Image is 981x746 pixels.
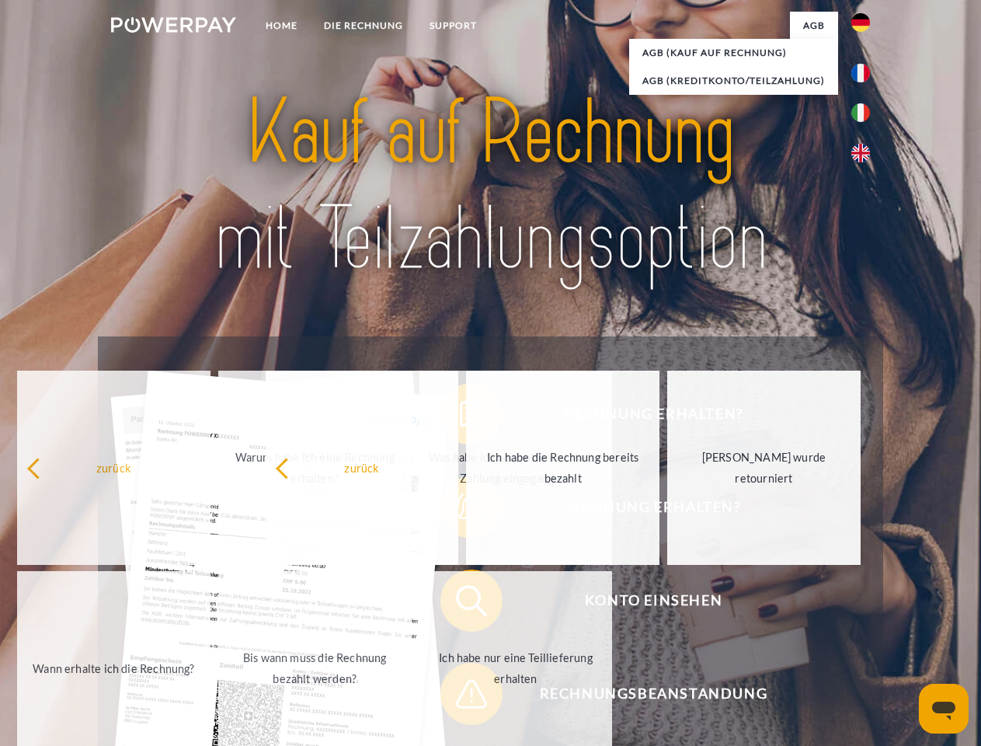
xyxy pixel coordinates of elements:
span: Konto einsehen [463,570,844,632]
img: de [851,13,870,32]
div: Bis wann muss die Rechnung bezahlt werden? [228,647,402,689]
a: AGB (Kreditkonto/Teilzahlung) [629,67,838,95]
img: title-powerpay_de.svg [148,75,833,298]
div: [PERSON_NAME] wurde retourniert [677,447,851,489]
img: it [851,103,870,122]
div: Wann erhalte ich die Rechnung? [26,657,201,678]
img: logo-powerpay-white.svg [111,17,236,33]
img: en [851,144,870,162]
div: Ich habe nur eine Teillieferung erhalten [429,647,604,689]
button: Konto einsehen [440,570,844,632]
a: DIE RECHNUNG [311,12,416,40]
div: zurück [26,457,201,478]
span: Rechnungsbeanstandung [463,663,844,725]
a: agb [790,12,838,40]
a: Home [252,12,311,40]
div: Ich habe die Rechnung bereits bezahlt [475,447,650,489]
a: AGB (Kauf auf Rechnung) [629,39,838,67]
div: zurück [275,457,450,478]
a: SUPPORT [416,12,490,40]
img: fr [851,64,870,82]
div: Warum habe ich eine Rechnung erhalten? [228,447,402,489]
button: Rechnungsbeanstandung [440,663,844,725]
iframe: Schaltfläche zum Öffnen des Messaging-Fensters [919,684,969,734]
